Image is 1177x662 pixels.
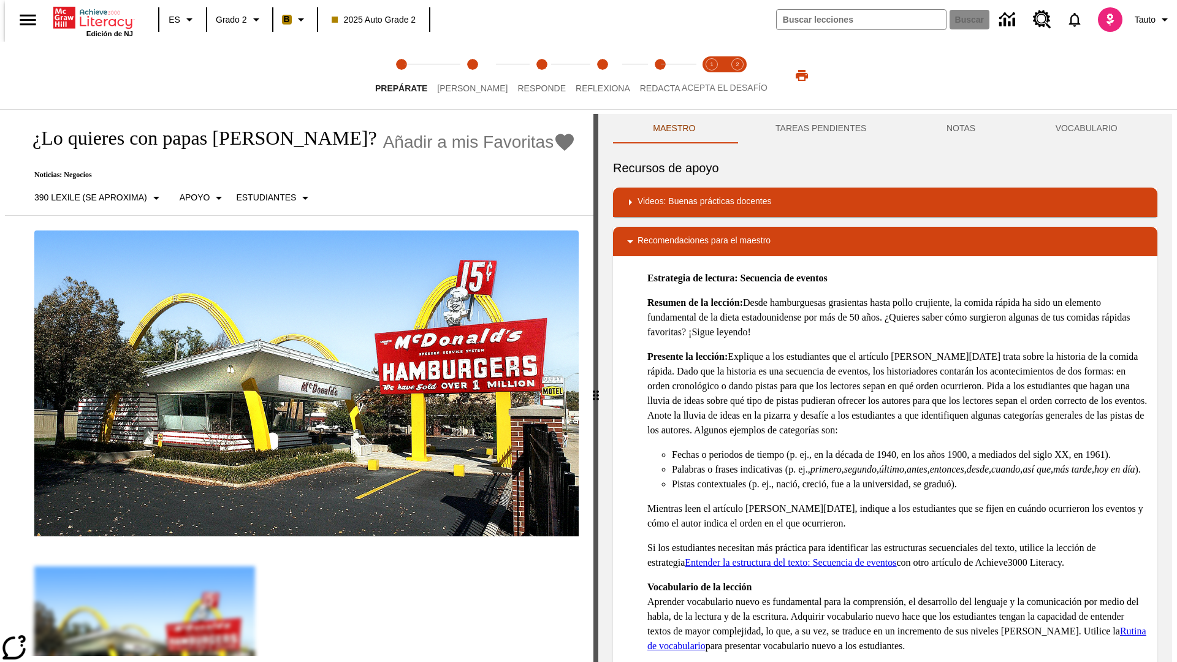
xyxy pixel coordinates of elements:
div: Pulsa la tecla de intro o la barra espaciadora y luego presiona las flechas de derecha e izquierd... [593,114,598,662]
p: Estudiantes [236,191,296,204]
a: Centro de recursos, Se abrirá en una pestaña nueva. [1026,3,1059,36]
strong: Estrategia de lectura: Secuencia de eventos [647,273,828,283]
a: Centro de información [992,3,1026,37]
a: Entender la estructura del texto: Secuencia de eventos [685,557,896,568]
em: primero [810,464,842,474]
span: ES [169,13,180,26]
button: Añadir a mis Favoritas - ¿Lo quieres con papas fritas? [383,131,576,153]
img: Uno de los primeros locales de McDonald's, con el icónico letrero rojo y los arcos amarillos. [34,230,579,537]
input: Buscar campo [777,10,946,29]
span: Edición de NJ [86,30,133,37]
button: Seleccione Lexile, 390 Lexile (Se aproxima) [29,187,169,209]
div: activity [598,114,1172,662]
button: Redacta step 5 of 5 [630,42,690,109]
span: 2025 Auto Grade 2 [332,13,416,26]
em: entonces [930,464,964,474]
strong: Vocabulario de la lección [647,582,752,592]
button: Lenguaje: ES, Selecciona un idioma [163,9,202,31]
p: Videos: Buenas prácticas docentes [638,195,771,210]
span: Prepárate [375,83,427,93]
div: Instructional Panel Tabs [613,114,1157,143]
p: Desde hamburguesas grasientas hasta pollo crujiente, la comida rápida ha sido un elemento fundame... [647,295,1148,340]
em: antes [907,464,928,474]
p: Mientras leen el artículo [PERSON_NAME][DATE], indique a los estudiantes que se fijen en cuándo o... [647,501,1148,531]
button: VOCABULARIO [1015,114,1157,143]
button: Seleccionar estudiante [231,187,318,209]
span: Añadir a mis Favoritas [383,132,554,152]
em: último [879,464,904,474]
div: Videos: Buenas prácticas docentes [613,188,1157,217]
button: Prepárate step 1 of 5 [365,42,437,109]
button: Reflexiona step 4 of 5 [566,42,640,109]
p: Recomendaciones para el maestro [638,234,771,249]
button: Lee step 2 of 5 [427,42,517,109]
span: [PERSON_NAME] [437,83,508,93]
em: cuando [991,464,1020,474]
button: Acepta el desafío contesta step 2 of 2 [720,42,755,109]
span: ACEPTA EL DESAFÍO [682,83,768,93]
span: Tauto [1135,13,1156,26]
span: B [284,12,290,27]
button: Grado: Grado 2, Elige un grado [211,9,269,31]
li: Palabras o frases indicativas (p. ej., , , , , , , , , , ). [672,462,1148,477]
p: Si los estudiantes necesitan más práctica para identificar las estructuras secuenciales del texto... [647,541,1148,570]
em: más tarde [1053,464,1092,474]
div: Portada [53,4,133,37]
p: Aprender vocabulario nuevo es fundamental para la comprensión, el desarrollo del lenguaje y la co... [647,580,1148,653]
text: 1 [710,61,713,67]
h1: ¿Lo quieres con papas [PERSON_NAME]? [20,127,377,150]
a: Notificaciones [1059,4,1091,36]
div: Recomendaciones para el maestro [613,227,1157,256]
p: Explique a los estudiantes que el artículo [PERSON_NAME][DATE] trata sobre la historia de la comi... [647,349,1148,438]
button: Tipo de apoyo, Apoyo [175,187,232,209]
button: Maestro [613,114,736,143]
button: Boost El color de la clase es anaranjado claro. Cambiar el color de la clase. [277,9,313,31]
li: Pistas contextuales (p. ej., nació, creció, fue a la universidad, se graduó). [672,477,1148,492]
strong: Presente la lección: [647,351,728,362]
em: desde [967,464,989,474]
span: Responde [517,83,566,93]
img: avatar image [1098,7,1122,32]
h6: Recursos de apoyo [613,158,1157,178]
button: Imprimir [782,64,821,86]
em: segundo [844,464,877,474]
button: TAREAS PENDIENTES [736,114,907,143]
p: 390 Lexile (Se aproxima) [34,191,147,204]
text: 2 [736,61,739,67]
em: hoy en día [1094,464,1135,474]
span: Grado 2 [216,13,247,26]
div: reading [5,114,593,656]
em: así que [1023,464,1051,474]
button: NOTAS [907,114,1016,143]
button: Acepta el desafío lee step 1 of 2 [694,42,729,109]
li: Fechas o periodos de tiempo (p. ej., en la década de 1940, en los años 1900, a mediados del siglo... [672,447,1148,462]
p: Apoyo [180,191,210,204]
span: Reflexiona [576,83,630,93]
strong: Resumen de la lección: [647,297,743,308]
button: Abrir el menú lateral [10,2,46,38]
button: Perfil/Configuración [1130,9,1177,31]
span: Redacta [640,83,680,93]
p: Noticias: Negocios [20,170,576,180]
button: Responde step 3 of 5 [508,42,576,109]
button: Escoja un nuevo avatar [1091,4,1130,36]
